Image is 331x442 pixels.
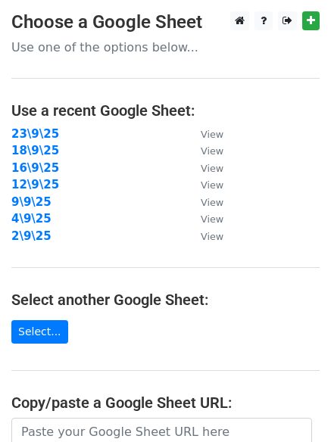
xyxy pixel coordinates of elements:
h4: Use a recent Google Sheet: [11,101,320,120]
a: View [186,144,223,157]
small: View [201,163,223,174]
a: 16\9\25 [11,161,59,175]
a: View [186,195,223,209]
small: View [201,129,223,140]
a: Select... [11,320,68,344]
a: View [186,178,223,191]
h4: Select another Google Sheet: [11,291,320,309]
h4: Copy/paste a Google Sheet URL: [11,394,320,412]
a: View [186,161,223,175]
a: View [186,127,223,141]
a: 18\9\25 [11,144,59,157]
a: 4\9\25 [11,212,52,226]
small: View [201,213,223,225]
a: 23\9\25 [11,127,59,141]
a: View [186,229,223,243]
a: View [186,212,223,226]
a: 12\9\25 [11,178,59,191]
p: Use one of the options below... [11,39,320,55]
small: View [201,197,223,208]
a: 2\9\25 [11,229,52,243]
a: 9\9\25 [11,195,52,209]
small: View [201,231,223,242]
h3: Choose a Google Sheet [11,11,320,33]
small: View [201,179,223,191]
small: View [201,145,223,157]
